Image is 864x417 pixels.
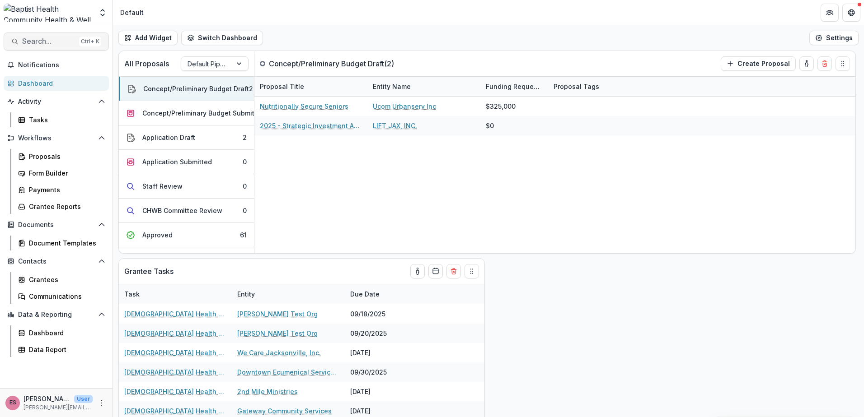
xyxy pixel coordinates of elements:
div: Entity [232,284,345,304]
div: Proposal Tags [548,77,661,96]
div: 09/30/2025 [345,362,413,382]
span: Documents [18,221,94,229]
a: [DEMOGRAPHIC_DATA] Health Strategic Investment Impact Report [124,348,226,357]
a: We Care Jacksonville, Inc. [237,348,321,357]
a: Proposals [14,149,109,164]
div: Proposal Title [254,77,367,96]
a: Gateway Community Services [237,406,332,416]
button: Add Widget [118,31,178,45]
div: [DATE] [345,343,413,362]
button: Notifications [4,58,109,72]
button: Settings [809,31,859,45]
button: Staff Review0 [119,174,254,199]
a: Dashboard [14,325,109,340]
button: Search... [4,32,109,51]
button: Open Data & Reporting [4,307,109,322]
a: [DEMOGRAPHIC_DATA] Health Strategic Investment Impact Report 2 [124,367,226,377]
p: User [74,395,93,403]
a: [DEMOGRAPHIC_DATA] Health Strategic Investment Impact Report 2 [124,406,226,416]
a: Grantees [14,272,109,287]
p: [PERSON_NAME] [23,394,70,403]
span: Workflows [18,134,94,142]
span: Notifications [18,61,105,69]
button: Create Proposal [721,56,796,71]
div: Funding Requested [480,82,548,91]
div: Entity Name [367,82,416,91]
button: Switch Dashboard [181,31,263,45]
a: Document Templates [14,236,109,250]
button: Drag [465,264,479,278]
span: Activity [18,98,94,106]
a: Communications [14,289,109,304]
a: Payments [14,182,109,197]
div: Grantees [29,275,102,284]
div: Funding Requested [480,77,548,96]
button: toggle-assigned-to-me [410,264,425,278]
button: Application Submitted0 [119,150,254,174]
div: 09/20/2025 [345,324,413,343]
div: Concept/Preliminary Budget Submitted [142,108,265,118]
div: Approved [142,230,173,240]
div: Grantee Reports [29,202,102,211]
a: Form Builder [14,166,109,181]
div: 61 [240,230,247,240]
button: Open Activity [4,94,109,109]
a: [DEMOGRAPHIC_DATA] Health Strategic Investment Impact Report [124,329,226,338]
button: toggle-assigned-to-me [799,56,814,71]
button: Application Draft2 [119,125,254,150]
button: Concept/Preliminary Budget Submitted2 [119,101,254,125]
a: Data Report [14,342,109,357]
button: Delete card [817,56,832,71]
div: Due Date [345,289,385,299]
a: 2nd Mile Ministries [237,387,298,396]
div: 0 [243,181,247,191]
button: Delete card [446,264,461,278]
p: Grantee Tasks [124,266,174,277]
div: Tasks [29,115,102,125]
div: Task [119,284,232,304]
button: Approved61 [119,223,254,247]
a: [DEMOGRAPHIC_DATA] Health Strategic Investment Impact Report [124,309,226,319]
span: Contacts [18,258,94,265]
div: Staff Review [142,181,183,191]
div: Entity [232,289,260,299]
div: Communications [29,292,102,301]
a: LIFT JAX, INC. [373,121,417,130]
div: Due Date [345,284,413,304]
div: Data Report [29,345,102,354]
div: Concept/Preliminary Budget Draft [143,84,249,93]
div: Default [120,8,144,17]
button: Concept/Preliminary Budget Draft2 [119,77,254,101]
nav: breadcrumb [117,6,147,19]
div: 2 [243,133,247,142]
div: CHWB Committee Review [142,206,222,215]
button: Calendar [428,264,443,278]
p: All Proposals [124,58,169,69]
button: CHWB Committee Review0 [119,199,254,223]
a: Dashboard [4,76,109,91]
a: Ucom Urbanserv Inc [373,102,436,111]
div: Entity Name [367,77,480,96]
button: Open entity switcher [96,4,109,22]
div: 09/18/2025 [345,304,413,324]
div: Proposal Title [254,82,310,91]
div: Proposals [29,152,102,161]
a: Grantee Reports [14,199,109,214]
button: Partners [821,4,839,22]
a: [PERSON_NAME] Test Org [237,309,318,319]
div: Payments [29,185,102,195]
button: Open Workflows [4,131,109,145]
div: [DATE] [345,382,413,401]
a: Downtown Ecumenical Services Council - DESC [237,367,339,377]
p: Concept/Preliminary Budget Draft ( 2 ) [269,58,394,69]
img: Baptist Health Community Health & Well Being logo [4,4,93,22]
div: Document Templates [29,238,102,248]
div: Ellen Schilling [9,400,16,406]
div: Application Submitted [142,157,212,167]
a: Tasks [14,112,109,127]
button: Drag [836,56,850,71]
